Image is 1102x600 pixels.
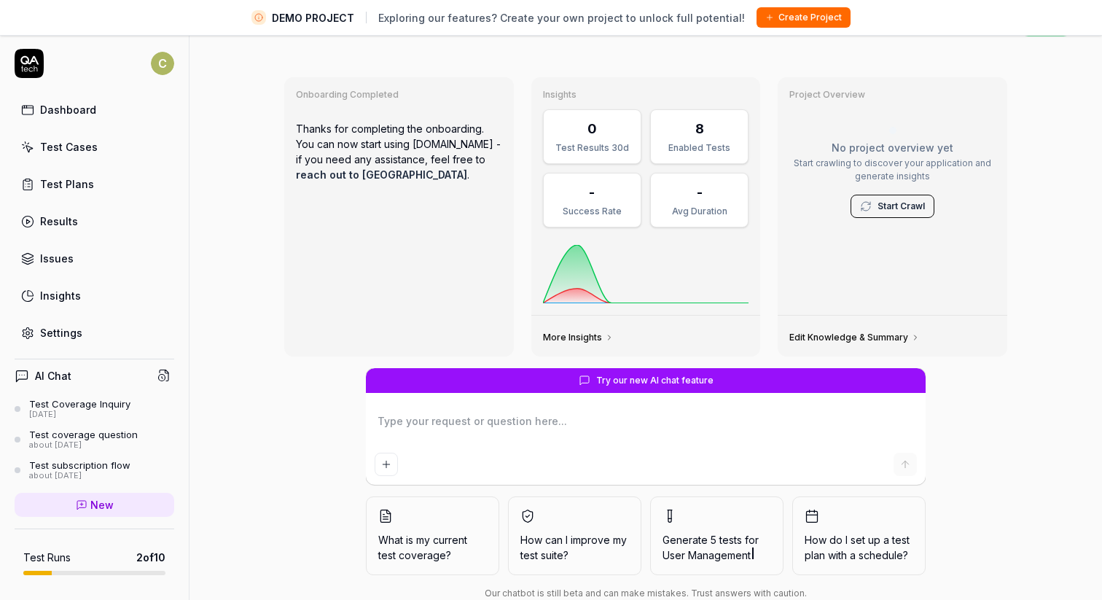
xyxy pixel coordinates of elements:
div: Avg Duration [660,205,739,218]
h4: AI Chat [35,368,71,383]
span: What is my current test coverage? [378,532,487,563]
div: Success Rate [552,205,632,218]
h3: Onboarding Completed [296,89,502,101]
span: Generate 5 tests for [663,532,771,563]
a: Test Cases [15,133,174,161]
span: User Management [663,549,751,561]
a: Settings [15,319,174,347]
div: Test Plans [40,176,94,192]
div: about [DATE] [29,440,138,451]
div: Enabled Tests [660,141,739,155]
div: - [697,182,703,202]
div: Insights [40,288,81,303]
a: New [15,493,174,517]
button: Create Project [757,7,851,28]
div: Issues [40,251,74,266]
a: Start Crawl [878,200,925,213]
button: What is my current test coverage? [366,496,499,575]
span: How can I improve my test suite? [520,532,629,563]
div: Test subscription flow [29,459,130,471]
div: [DATE] [29,410,130,420]
h3: Project Overview [789,89,996,101]
span: Try our new AI chat feature [596,374,714,387]
button: How do I set up a test plan with a schedule? [792,496,926,575]
a: Edit Knowledge & Summary [789,332,920,343]
div: Test Cases [40,139,98,155]
div: Our chatbot is still beta and can make mistakes. Trust answers with caution. [366,587,926,600]
a: Test coverage questionabout [DATE] [15,429,174,451]
p: Thanks for completing the onboarding. You can now start using [DOMAIN_NAME] - if you need any ass... [296,109,502,194]
p: Start crawling to discover your application and generate insights [789,157,996,183]
a: reach out to [GEOGRAPHIC_DATA] [296,168,467,181]
a: Dashboard [15,96,174,124]
a: Test Plans [15,170,174,198]
a: Test Coverage Inquiry[DATE] [15,398,174,420]
button: C [151,49,174,78]
h5: Test Runs [23,551,71,564]
p: No project overview yet [789,140,996,155]
span: Exploring our features? Create your own project to unlock full potential! [378,10,745,26]
a: Issues [15,244,174,273]
button: Add attachment [375,453,398,476]
a: Insights [15,281,174,310]
a: Test subscription flowabout [DATE] [15,459,174,481]
span: 2 of 10 [136,550,165,565]
div: Dashboard [40,102,96,117]
div: Test coverage question [29,429,138,440]
button: Generate 5 tests forUser Management [650,496,783,575]
div: - [589,182,595,202]
div: Settings [40,325,82,340]
div: Results [40,214,78,229]
a: More Insights [543,332,614,343]
span: New [90,497,114,513]
button: How can I improve my test suite? [508,496,641,575]
span: C [151,52,174,75]
div: Test Results 30d [552,141,632,155]
div: Test Coverage Inquiry [29,398,130,410]
h3: Insights [543,89,749,101]
div: 8 [695,119,704,139]
span: DEMO PROJECT [272,10,354,26]
div: about [DATE] [29,471,130,481]
a: Results [15,207,174,235]
span: How do I set up a test plan with a schedule? [805,532,913,563]
div: 0 [587,119,597,139]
